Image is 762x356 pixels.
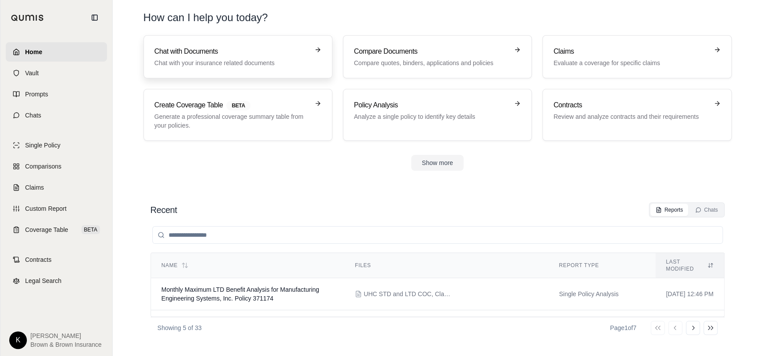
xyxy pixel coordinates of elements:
h3: Claims [553,46,708,57]
p: Chat with your insurance related documents [155,59,309,67]
a: Claims [6,178,107,197]
div: Page 1 of 7 [610,323,637,332]
td: [DATE] 12:46 PM [655,278,724,310]
h2: Recent [151,204,177,216]
a: Chat with DocumentsChat with your insurance related documents [144,35,332,78]
a: Single Policy [6,136,107,155]
span: Vault [25,69,39,77]
p: Evaluate a coverage for specific claims [553,59,708,67]
h3: Compare Documents [354,46,508,57]
td: Single Policy Analysis [548,278,655,310]
button: Chats [690,204,723,216]
a: Compare DocumentsCompare quotes, binders, applications and policies [343,35,532,78]
a: Vault [6,63,107,83]
span: BETA [226,101,250,110]
span: Brown & Brown Insurance [30,340,102,349]
button: Reports [650,204,688,216]
span: Comparisons [25,162,61,171]
span: Claims [25,183,44,192]
span: UHC STD and LTD COC, Class 1, 6-1-2025.pdf [364,290,452,298]
p: Review and analyze contracts and their requirements [553,112,708,121]
a: Prompts [6,84,107,104]
a: Home [6,42,107,62]
button: Show more [411,155,464,171]
td: Policies Compare [548,310,655,344]
a: Custom Report [6,199,107,218]
span: Coverage Table [25,225,68,234]
span: BETA [81,225,100,234]
div: Last modified [666,258,714,272]
h3: Create Coverage Table [155,100,309,110]
a: Coverage TableBETA [6,220,107,239]
a: ClaimsEvaluate a coverage for specific claims [542,35,731,78]
p: Showing 5 of 33 [158,323,202,332]
h3: Contracts [553,100,708,110]
th: Report Type [548,253,655,278]
a: Create Coverage TableBETAGenerate a professional coverage summary table from your policies. [144,89,332,141]
p: Compare quotes, binders, applications and policies [354,59,508,67]
button: Collapse sidebar [88,11,102,25]
div: Name [162,262,334,269]
div: Chats [695,206,718,213]
h3: Policy Analysis [354,100,508,110]
span: Legal Search [25,276,62,285]
a: Policy AnalysisAnalyze a single policy to identify key details [343,89,532,141]
div: K [9,331,27,349]
p: Generate a professional coverage summary table from your policies. [155,112,309,130]
span: Chats [25,111,41,120]
span: Single Policy [25,141,60,150]
h3: Chat with Documents [155,46,309,57]
h1: How can I help you today? [144,11,732,25]
td: [DATE] 01:44 PM [655,310,724,344]
a: Chats [6,106,107,125]
a: ContractsReview and analyze contracts and their requirements [542,89,731,141]
span: Home [25,48,42,56]
img: Qumis Logo [11,15,44,21]
th: Files [344,253,548,278]
span: Contracts [25,255,52,264]
p: Analyze a single policy to identify key details [354,112,508,121]
span: Prompts [25,90,48,99]
span: Custom Report [25,204,66,213]
div: Reports [655,206,683,213]
a: Contracts [6,250,107,269]
span: Monthly Maximum LTD Benefit Analysis for Manufacturing Engineering Systems, Inc. Policy 371174 [162,286,319,302]
a: Comparisons [6,157,107,176]
a: Legal Search [6,271,107,290]
span: [PERSON_NAME] [30,331,102,340]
